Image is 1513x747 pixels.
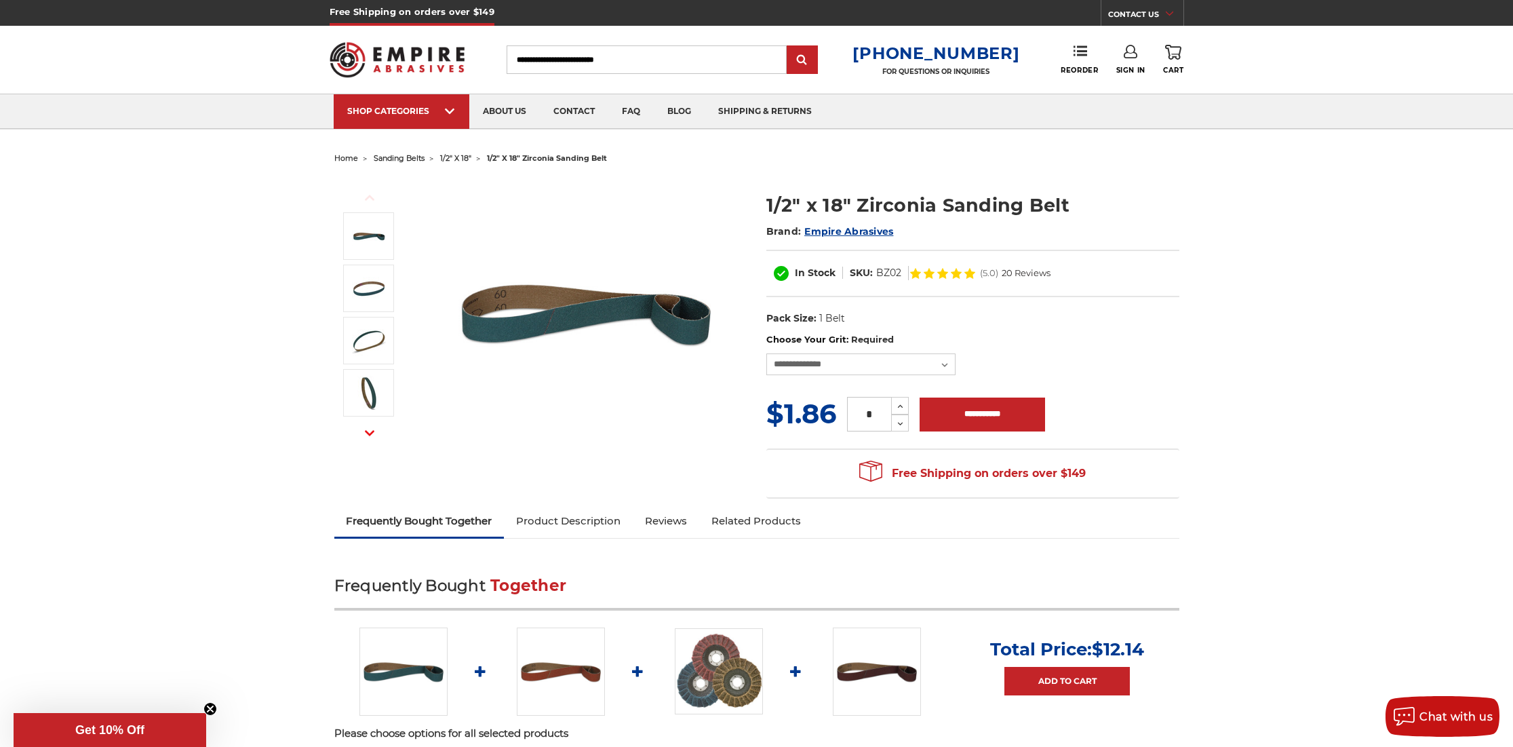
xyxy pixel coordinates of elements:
[608,94,654,129] a: faq
[1386,696,1499,737] button: Chat with us
[1061,66,1098,75] span: Reorder
[75,723,144,737] span: Get 10% Off
[852,67,1019,76] p: FOR QUESTIONS OR INQUIRIES
[804,225,893,237] a: Empire Abrasives
[334,506,505,536] a: Frequently Bought Together
[504,506,633,536] a: Product Description
[1108,7,1183,26] a: CONTACT US
[347,106,456,116] div: SHOP CATEGORIES
[353,183,386,212] button: Previous
[14,713,206,747] div: Get 10% OffClose teaser
[980,269,998,277] span: (5.0)
[1163,45,1183,75] a: Cart
[1002,269,1050,277] span: 20 Reviews
[850,266,873,280] dt: SKU:
[334,153,358,163] a: home
[1116,66,1145,75] span: Sign In
[352,271,386,305] img: 1/2" x 18" Zirconia Sanding Belt
[1092,638,1144,660] span: $12.14
[487,153,607,163] span: 1/2" x 18" zirconia sanding belt
[876,266,901,280] dd: BZ02
[1004,667,1130,695] a: Add to Cart
[334,576,486,595] span: Frequently Bought
[203,702,217,716] button: Close teaser
[766,192,1179,218] h1: 1/2" x 18" Zirconia Sanding Belt
[334,726,1179,742] p: Please choose options for all selected products
[1163,66,1183,75] span: Cart
[352,324,386,358] img: 1/2" x 18" Sanding Belt Zirc
[359,628,448,716] img: 1/2" x 18" Zirconia File Belt
[352,376,386,410] img: 1/2" x 18" - Zirconia Sanding Belt
[540,94,608,129] a: contact
[490,576,566,595] span: Together
[469,94,540,129] a: about us
[990,638,1144,660] p: Total Price:
[352,219,386,253] img: 1/2" x 18" Zirconia File Belt
[766,225,802,237] span: Brand:
[330,33,465,86] img: Empire Abrasives
[353,419,386,448] button: Next
[852,43,1019,63] a: [PHONE_NUMBER]
[795,267,836,279] span: In Stock
[705,94,825,129] a: shipping & returns
[766,397,836,430] span: $1.86
[766,333,1179,347] label: Choose Your Grit:
[633,506,699,536] a: Reviews
[1419,710,1493,723] span: Chat with us
[859,460,1086,487] span: Free Shipping on orders over $149
[440,153,471,163] a: 1/2" x 18"
[1061,45,1098,74] a: Reorder
[766,311,817,326] dt: Pack Size:
[789,47,816,74] input: Submit
[699,506,813,536] a: Related Products
[374,153,425,163] a: sanding belts
[819,311,845,326] dd: 1 Belt
[450,178,722,449] img: 1/2" x 18" Zirconia File Belt
[654,94,705,129] a: blog
[851,334,894,345] small: Required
